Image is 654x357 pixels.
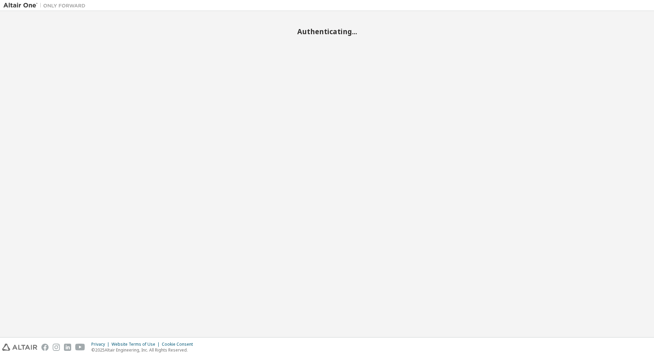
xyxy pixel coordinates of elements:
div: Website Terms of Use [112,342,162,347]
img: youtube.svg [75,344,85,351]
div: Cookie Consent [162,342,197,347]
p: © 2025 Altair Engineering, Inc. All Rights Reserved. [91,347,197,353]
img: linkedin.svg [64,344,71,351]
img: altair_logo.svg [2,344,37,351]
img: Altair One [3,2,89,9]
img: instagram.svg [53,344,60,351]
div: Privacy [91,342,112,347]
img: facebook.svg [41,344,49,351]
h2: Authenticating... [3,27,651,36]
